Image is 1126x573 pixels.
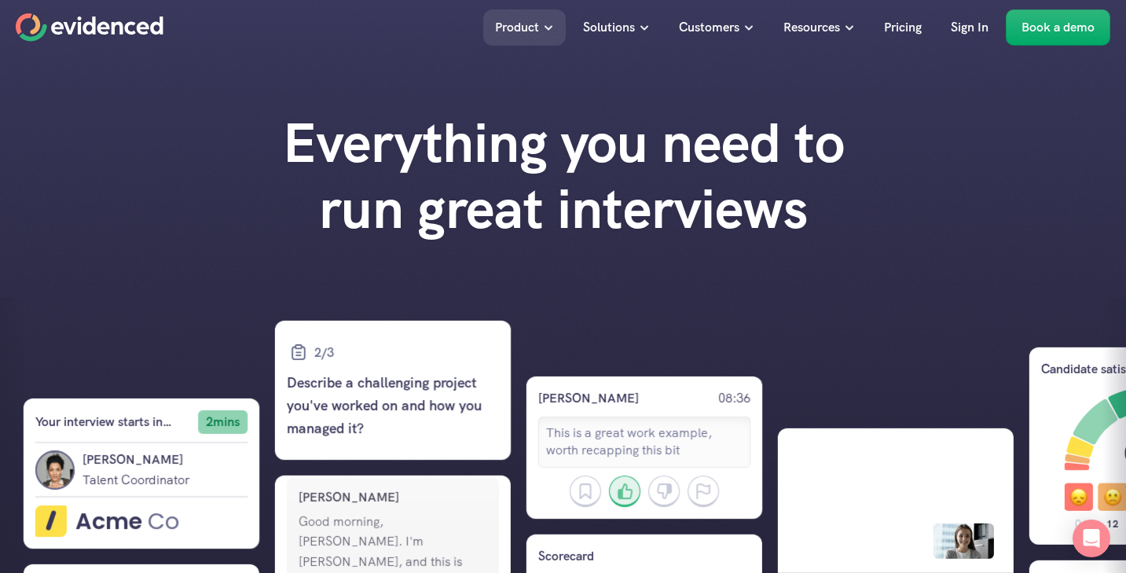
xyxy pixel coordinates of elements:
div: Open Intercom Messenger [1073,520,1110,557]
p: Solutions [583,17,635,38]
a: Pricing [872,9,933,46]
a: Home [16,13,163,42]
a: Sign In [939,9,1000,46]
p: Pricing [884,17,922,38]
p: Book a demo [1021,17,1095,38]
h1: Everything you need to run great interviews [249,110,878,242]
p: Product [495,17,539,38]
p: Sign In [951,17,988,38]
p: Customers [679,17,739,38]
p: Resources [783,17,840,38]
a: Book a demo [1006,9,1110,46]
